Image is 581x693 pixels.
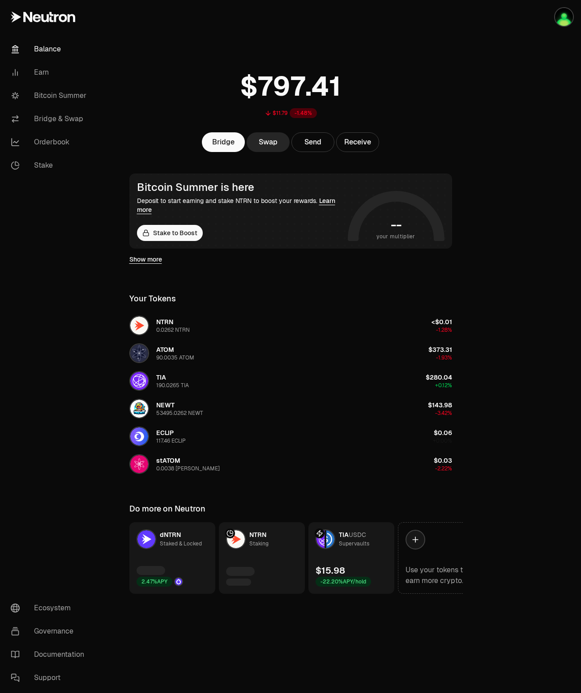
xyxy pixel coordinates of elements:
img: TIA Logo [130,372,148,390]
a: Stake [4,154,97,177]
button: Receive [336,132,379,152]
div: Bitcoin Summer is here [137,181,344,194]
a: Bridge [202,132,245,152]
span: $280.04 [426,373,452,381]
span: USDC [349,531,366,539]
a: Earn [4,61,97,84]
img: ECLIP Logo [130,427,148,445]
a: TIA LogoUSDC LogoTIAUSDCSupervaults$15.98-22.20%APY/hold [308,522,394,594]
div: Deposit to start earning and stake NTRN to boost your rewards. [137,196,344,214]
div: Do more on Neutron [129,503,205,515]
img: Drop [175,578,182,585]
span: NTRN [249,531,266,539]
span: dNTRN [160,531,181,539]
a: Bridge & Swap [4,107,97,131]
span: ATOM [156,346,174,354]
button: ECLIP LogoECLIP117.46 ECLIP$0.06+0.00% [124,423,457,450]
span: NTRN [156,318,173,326]
a: dNTRN LogodNTRNStaked & Locked2.47%APYDrop [129,522,215,594]
div: 0.0262 NTRN [156,326,190,334]
a: Balance [4,38,97,61]
img: USDC Logo [326,530,334,548]
button: NTRN LogoNTRN0.0262 NTRN<$0.01-1.28% [124,312,457,339]
div: 2.47% APY [137,577,172,587]
span: $0.03 [434,456,452,465]
a: Support [4,666,97,689]
div: $11.79 [273,110,288,117]
span: -1.28% [436,326,452,334]
a: Swap [247,132,290,152]
img: NTRN Logo [130,317,148,334]
div: 0.0038 [PERSON_NAME] [156,465,220,472]
a: NTRN LogoNTRNStaking [219,522,305,594]
div: -1.48% [290,108,317,118]
span: ECLIP [156,429,174,437]
img: dNTRN Logo [137,530,155,548]
div: 190.0265 TIA [156,382,189,389]
img: Keplr primary wallet [555,8,573,26]
span: NEWT [156,401,175,409]
button: ATOM LogoATOM90.0035 ATOM$373.31-1.93% [124,340,457,367]
a: Orderbook [4,131,97,154]
span: TIA [339,531,349,539]
div: Use your tokens to earn more crypto. [406,565,476,586]
span: -2.22% [435,465,452,472]
div: -22.20% APY/hold [316,577,371,587]
span: TIA [156,373,166,381]
img: stATOM Logo [130,455,148,473]
span: stATOM [156,456,180,465]
a: Ecosystem [4,596,97,620]
img: NTRN Logo [227,530,245,548]
div: Staked & Locked [160,539,202,548]
span: -3.42% [435,410,452,417]
a: Bitcoin Summer [4,84,97,107]
a: Use your tokens to earn more crypto. [398,522,484,594]
span: $0.06 [434,429,452,437]
div: 117.46 ECLIP [156,437,186,444]
span: -1.93% [436,354,452,361]
img: NEWT Logo [130,400,148,418]
img: ATOM Logo [130,344,148,362]
h1: -- [391,218,401,232]
button: stATOM LogostATOM0.0038 [PERSON_NAME]$0.03-2.22% [124,451,457,477]
div: 90.0035 ATOM [156,354,194,361]
div: 53495.0262 NEWT [156,410,203,417]
a: Stake to Boost [137,225,203,241]
span: +0.12% [435,382,452,389]
span: <$0.01 [431,318,452,326]
div: Staking [249,539,269,548]
span: your multiplier [376,232,415,241]
span: $143.98 [428,401,452,409]
button: Send [291,132,334,152]
button: NEWT LogoNEWT53495.0262 NEWT$143.98-3.42% [124,395,457,422]
a: Documentation [4,643,97,666]
div: Your Tokens [129,292,176,305]
span: +0.00% [433,437,452,444]
span: $373.31 [428,346,452,354]
img: TIA Logo [316,530,325,548]
a: Governance [4,620,97,643]
div: Supervaults [339,539,369,548]
button: TIA LogoTIA190.0265 TIA$280.04+0.12% [124,368,457,394]
a: Show more [129,255,162,264]
div: $15.98 [316,564,345,577]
